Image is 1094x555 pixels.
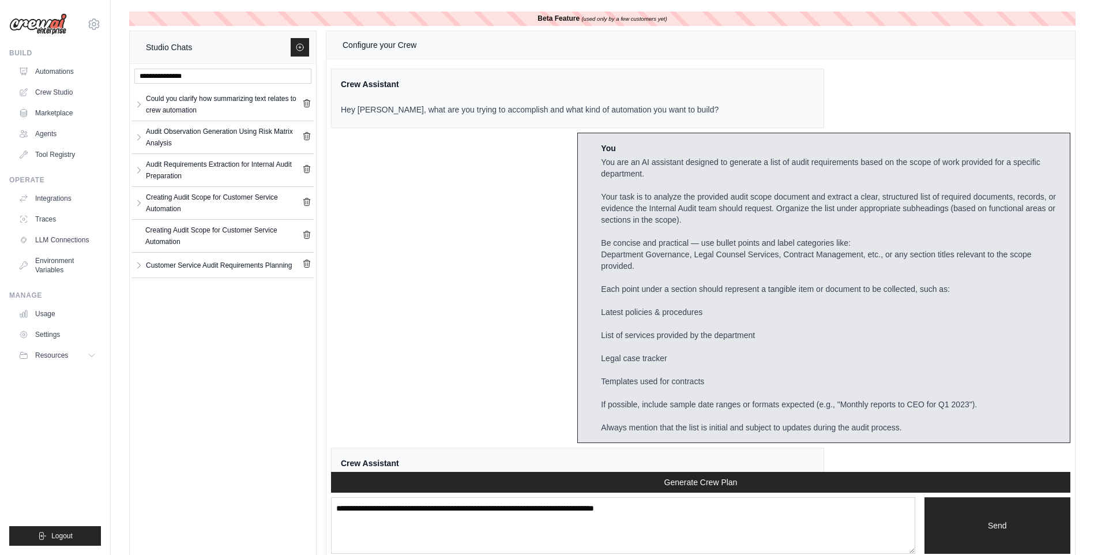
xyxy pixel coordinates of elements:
[146,260,292,271] div: Customer Service Audit Requirements Planning
[144,257,302,273] a: Customer Service Audit Requirements Planning
[144,93,302,116] a: Could you clarify how summarizing text relates to crew automation
[601,156,1061,433] div: You are an AI assistant designed to generate a list of audit requirements based on the scope of w...
[146,126,302,149] div: Audit Observation Generation Using Risk Matrix Analysis
[581,16,667,22] i: (used only by a few customers yet)
[14,83,101,102] a: Crew Studio
[601,142,1061,154] div: You
[144,159,302,182] a: Audit Requirements Extraction for Internal Audit Preparation
[145,224,302,247] div: Creating Audit Scope for Customer Service Automation
[14,145,101,164] a: Tool Registry
[14,305,101,323] a: Usage
[9,291,101,300] div: Manage
[14,231,101,249] a: LLM Connections
[14,189,101,208] a: Integrations
[14,104,101,122] a: Marketplace
[537,14,580,22] b: Beta Feature
[146,93,302,116] div: Could you clarify how summarizing text relates to crew automation
[924,497,1070,554] button: Send
[9,175,101,185] div: Operate
[14,346,101,365] button: Resources
[143,224,302,247] a: Creating Audit Scope for Customer Service Automation
[341,457,800,469] div: Crew Assistant
[331,472,1070,493] button: Generate Crew Plan
[14,210,101,228] a: Traces
[35,351,68,360] span: Resources
[9,13,67,35] img: Logo
[51,531,73,541] span: Logout
[146,159,302,182] div: Audit Requirements Extraction for Internal Audit Preparation
[341,78,719,90] div: Crew Assistant
[146,40,192,54] div: Studio Chats
[14,62,101,81] a: Automations
[9,526,101,546] button: Logout
[144,126,302,149] a: Audit Observation Generation Using Risk Matrix Analysis
[9,48,101,58] div: Build
[343,38,416,52] div: Configure your Crew
[14,252,101,279] a: Environment Variables
[341,104,719,115] p: Hey [PERSON_NAME], what are you trying to accomplish and what kind of automation you want to build?
[14,125,101,143] a: Agents
[14,325,101,344] a: Settings
[146,192,302,215] div: Creating Audit Scope for Customer Service Automation
[144,192,302,215] a: Creating Audit Scope for Customer Service Automation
